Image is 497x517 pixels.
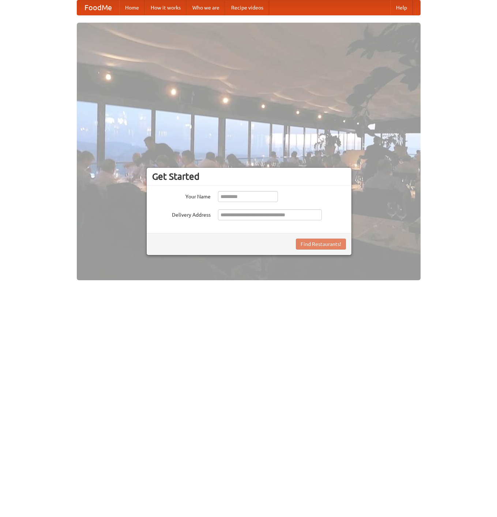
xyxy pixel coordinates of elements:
[296,239,346,250] button: Find Restaurants!
[225,0,269,15] a: Recipe videos
[152,171,346,182] h3: Get Started
[152,209,211,218] label: Delivery Address
[77,0,119,15] a: FoodMe
[187,0,225,15] a: Who we are
[390,0,413,15] a: Help
[145,0,187,15] a: How it works
[119,0,145,15] a: Home
[152,191,211,200] label: Your Name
